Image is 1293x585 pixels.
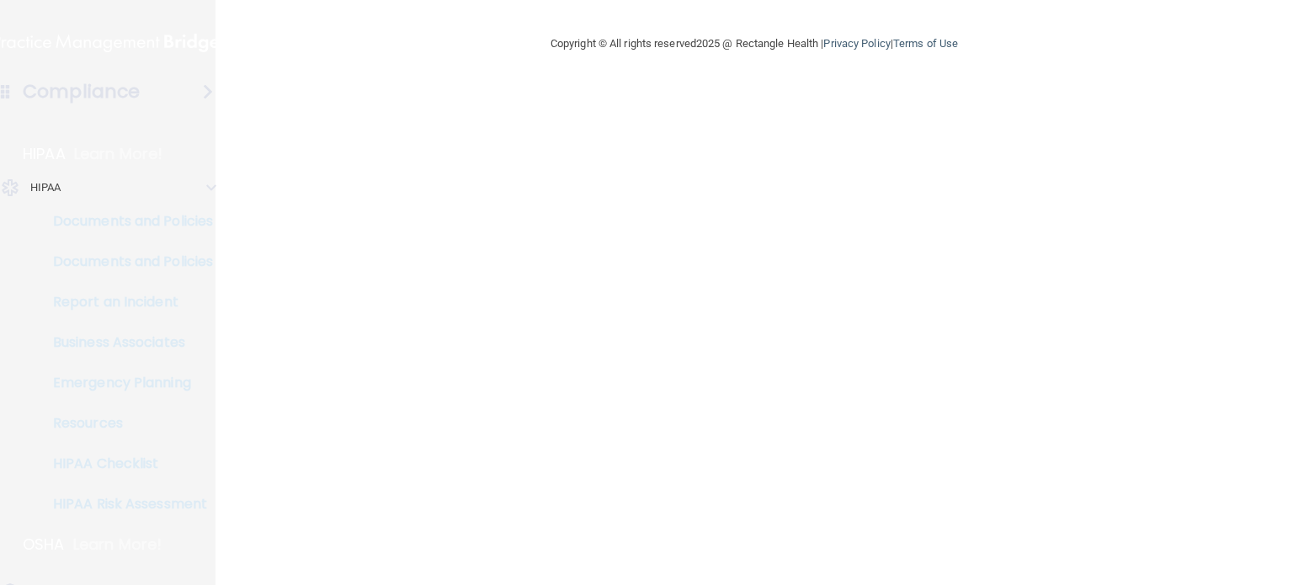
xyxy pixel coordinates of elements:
p: HIPAA [30,178,61,198]
p: Learn More! [73,534,162,555]
a: Terms of Use [893,37,958,50]
p: HIPAA Risk Assessment [11,496,241,513]
p: HIPAA [23,144,66,164]
a: Privacy Policy [823,37,890,50]
p: Learn More! [74,144,163,164]
p: Documents and Policies [11,253,241,270]
p: Resources [11,415,241,432]
p: Emergency Planning [11,375,241,391]
div: Copyright © All rights reserved 2025 @ Rectangle Health | | [447,17,1062,71]
p: HIPAA Checklist [11,455,241,472]
p: Business Associates [11,334,241,351]
p: Documents and Policies [11,213,241,230]
p: Report an Incident [11,294,241,311]
p: OSHA [23,534,65,555]
h4: Compliance [23,80,140,104]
